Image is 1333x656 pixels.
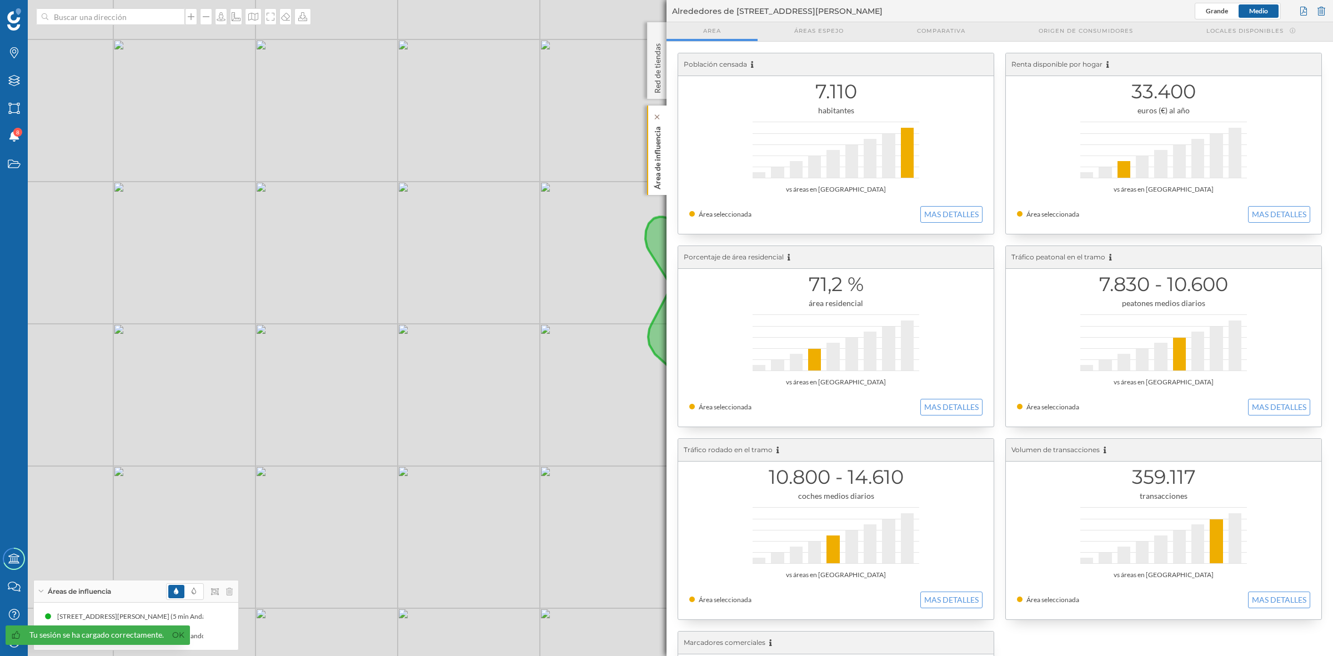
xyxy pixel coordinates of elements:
h1: 359.117 [1017,467,1310,488]
div: área residencial [689,298,983,309]
div: euros (€) al año [1017,105,1310,116]
h1: 10.800 - 14.610 [689,467,983,488]
div: vs áreas en [GEOGRAPHIC_DATA] [689,377,983,388]
div: Marcadores comerciales [678,632,994,654]
div: Porcentaje de área residencial [678,246,994,269]
div: coches medios diarios [689,490,983,502]
span: Área seleccionada [1026,403,1079,411]
span: Medio [1249,7,1268,15]
h1: 7.110 [689,81,983,102]
span: Área seleccionada [699,210,751,218]
span: Área seleccionada [699,403,751,411]
div: vs áreas en [GEOGRAPHIC_DATA] [689,184,983,195]
span: Áreas de influencia [48,587,111,597]
div: vs áreas en [GEOGRAPHIC_DATA] [1017,569,1310,580]
p: Área de influencia [652,122,663,189]
span: Área seleccionada [1026,210,1079,218]
span: Área seleccionada [1026,595,1079,604]
div: vs áreas en [GEOGRAPHIC_DATA] [689,569,983,580]
span: Soporte [22,8,62,18]
div: habitantes [689,105,983,116]
div: vs áreas en [GEOGRAPHIC_DATA] [1017,184,1310,195]
button: MAS DETALLES [920,399,983,415]
h1: 33.400 [1017,81,1310,102]
span: 8 [16,127,19,138]
div: [STREET_ADDRESS][PERSON_NAME] (5 min Andando) [57,611,225,622]
span: Área seleccionada [699,595,751,604]
button: MAS DETALLES [920,206,983,223]
div: Volumen de transacciones [1006,439,1321,462]
div: transacciones [1017,490,1310,502]
span: Áreas espejo [794,27,844,35]
p: Red de tiendas [652,39,663,93]
span: Origen de consumidores [1039,27,1133,35]
button: MAS DETALLES [920,592,983,608]
span: Area [703,27,721,35]
button: MAS DETALLES [1248,399,1310,415]
button: MAS DETALLES [1248,206,1310,223]
div: Población censada [678,53,994,76]
a: Ok [169,629,187,642]
div: Tu sesión se ha cargado correctamente. [29,629,164,640]
div: Tráfico peatonal en el tramo [1006,246,1321,269]
span: Alrededores de [STREET_ADDRESS][PERSON_NAME] [672,6,883,17]
div: Renta disponible por hogar [1006,53,1321,76]
span: Grande [1206,7,1228,15]
h1: 7.830 - 10.600 [1017,274,1310,295]
span: Locales disponibles [1206,27,1284,35]
h1: 71,2 % [689,274,983,295]
span: Comparativa [917,27,965,35]
div: vs áreas en [GEOGRAPHIC_DATA] [1017,377,1310,388]
button: MAS DETALLES [1248,592,1310,608]
div: peatones medios diarios [1017,298,1310,309]
img: Geoblink Logo [7,8,21,31]
div: Tráfico rodado en el tramo [678,439,994,462]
